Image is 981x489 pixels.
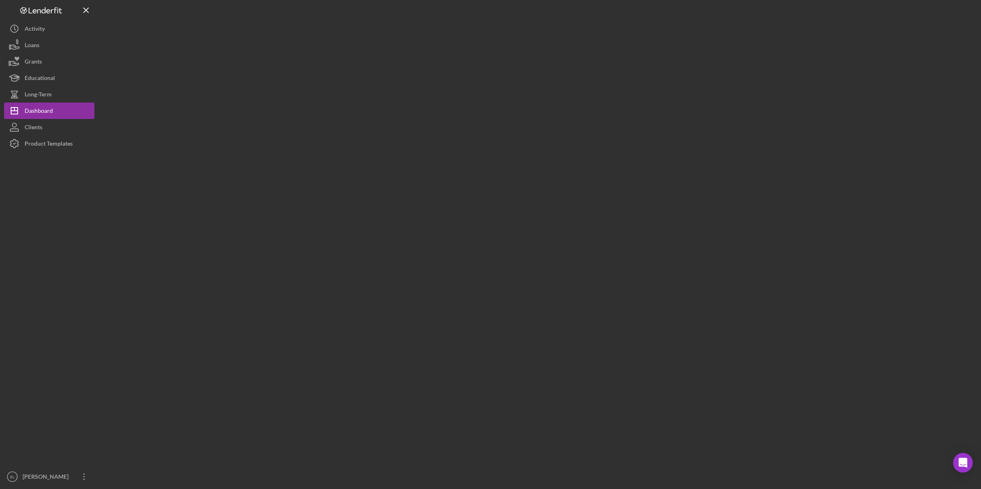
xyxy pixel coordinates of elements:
[4,53,94,70] button: Grants
[4,70,94,86] button: Educational
[25,37,39,55] div: Loans
[25,21,45,39] div: Activity
[25,135,73,154] div: Product Templates
[4,86,94,103] button: Long-Term
[25,70,55,88] div: Educational
[21,468,74,487] div: [PERSON_NAME]
[4,135,94,152] button: Product Templates
[25,53,42,72] div: Grants
[4,37,94,53] button: Loans
[10,475,15,479] text: BL
[4,103,94,119] button: Dashboard
[4,21,94,37] button: Activity
[25,103,53,121] div: Dashboard
[25,86,52,105] div: Long-Term
[4,468,94,485] button: BL[PERSON_NAME]
[4,119,94,135] button: Clients
[953,453,973,473] div: Open Intercom Messenger
[25,119,42,137] div: Clients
